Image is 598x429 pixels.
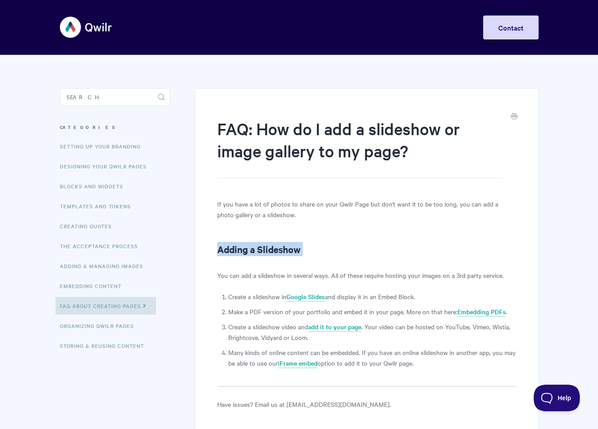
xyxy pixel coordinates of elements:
a: add it to your page [308,322,361,332]
a: Blocks and Widgets [60,177,130,195]
a: FAQ About Creating Pages [55,297,156,315]
img: Qwilr Help Center [60,11,113,44]
a: The Acceptance Process [60,237,145,255]
h1: FAQ: How do I add a slideshow or image gallery to my page? [217,117,502,178]
li: Create a slideshow video and . Your video can be hosted on YouTube, Vimeo, Wistia, Brightcove, Vi... [228,321,516,343]
a: Setting up your Branding [60,137,147,155]
a: Print this Article [511,112,518,122]
input: Search [60,88,170,106]
a: Google Slides [286,292,325,302]
a: Embedding PDFs [457,307,506,317]
a: Storing & Reusing Content [60,337,151,355]
li: Create a slideshow in and display it in an Embed Block. [228,291,516,302]
p: Have issues? Email us at [EMAIL_ADDRESS][DOMAIN_NAME]. [217,399,516,409]
li: Many kinds of online content can be embedded. If you have an online slideshow in another app, you... [228,347,516,368]
a: Embedding Content [60,277,128,295]
a: Contact [483,16,539,39]
li: Make a PDF version of your portfolio and embed it in your page. More on that here: . [228,306,516,317]
a: Organizing Qwilr Pages [60,317,141,335]
a: Templates and Tokens [60,197,137,215]
a: Adding & Managing Images [60,257,150,275]
a: iFrame embed [278,359,317,368]
p: You can add a slideshow in several ways. All of these require hosting your images on a 3rd party ... [217,270,516,281]
h3: Categories [60,119,170,135]
h2: Adding a Slideshow [217,242,516,256]
iframe: Toggle Customer Support [534,385,580,411]
a: Creating Quotes [60,217,118,235]
a: Designing Your Qwilr Pages [60,157,153,175]
p: If you have a lot of photos to share on your Qwilr Page but don't want it to be too long, you can... [217,199,516,220]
